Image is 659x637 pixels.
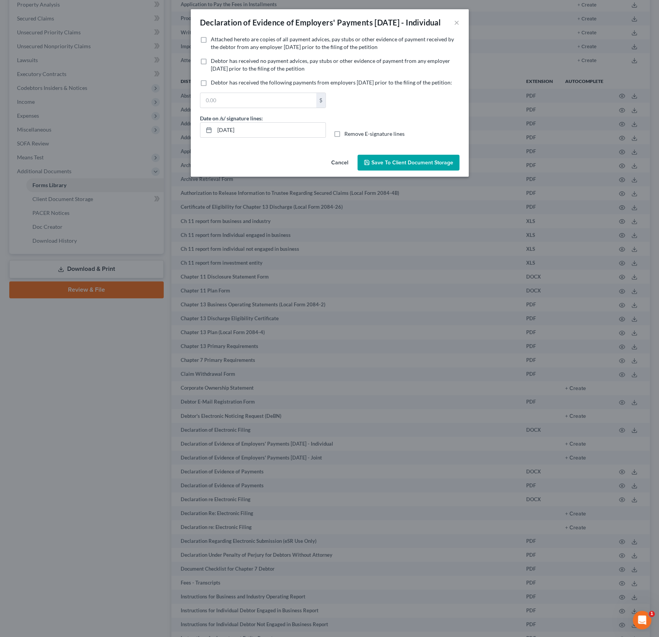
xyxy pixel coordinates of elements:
[215,123,325,137] input: MM/DD/YYYY
[357,155,459,171] button: Save to Client Document Storage
[633,611,651,629] iframe: Intercom live chat
[200,17,440,28] div: Declaration of Evidence of Employers' Payments [DATE] - Individual
[454,18,459,27] button: ×
[649,611,655,617] span: 1
[200,114,263,122] label: Date on /s/ signature lines:
[325,155,354,171] button: Cancel
[211,36,454,50] span: Attached hereto are copies of all payment advices, pay stubs or other evidence of payment receive...
[211,57,450,72] span: Debtor has received no payment advices, pay stubs or other evidence of payment from any employer ...
[211,79,452,86] span: Debtor has received the following payments from employers [DATE] prior to the filing of the petit...
[344,130,405,137] span: Remove E-signature lines
[200,93,316,108] input: 0.00
[371,159,453,166] span: Save to Client Document Storage
[316,93,325,108] div: $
